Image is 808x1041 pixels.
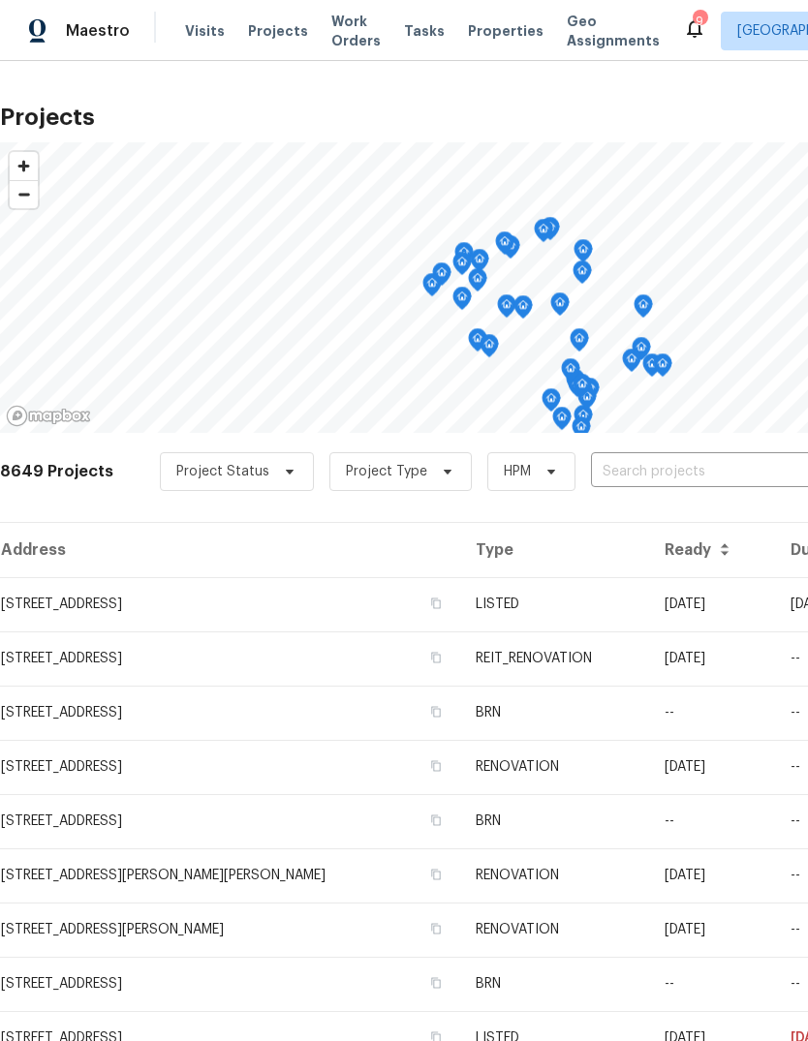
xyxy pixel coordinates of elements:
[10,180,38,208] button: Zoom out
[427,974,445,992] button: Copy Address
[642,353,662,383] div: Map marker
[561,358,580,388] div: Map marker
[248,21,308,41] span: Projects
[573,260,592,291] div: Map marker
[470,249,489,279] div: Map marker
[574,239,593,269] div: Map marker
[649,957,776,1011] td: --
[653,353,672,383] div: Map marker
[346,462,427,481] span: Project Type
[552,407,572,437] div: Map marker
[460,686,649,740] td: BRN
[649,903,776,957] td: [DATE]
[454,242,474,272] div: Map marker
[452,252,472,282] div: Map marker
[460,631,649,686] td: REIT_RENOVATION
[432,262,451,292] div: Map marker
[542,388,561,418] div: Map marker
[573,374,592,404] div: Map marker
[622,349,641,379] div: Map marker
[6,405,91,427] a: Mapbox homepage
[649,848,776,903] td: [DATE]
[427,811,445,829] button: Copy Address
[460,577,649,631] td: LISTED
[567,12,660,50] span: Geo Assignments
[504,462,531,481] span: HPM
[460,794,649,848] td: BRN
[649,794,776,848] td: --
[422,273,442,303] div: Map marker
[427,866,445,883] button: Copy Address
[460,740,649,794] td: RENOVATION
[10,181,38,208] span: Zoom out
[513,295,533,325] div: Map marker
[649,740,776,794] td: [DATE]
[66,21,130,41] span: Maestro
[550,292,570,322] div: Map marker
[541,217,560,247] div: Map marker
[468,268,487,298] div: Map marker
[693,12,706,31] div: 9
[10,152,38,180] button: Zoom in
[460,848,649,903] td: RENOVATION
[427,757,445,775] button: Copy Address
[176,462,269,481] span: Project Status
[632,337,651,367] div: Map marker
[534,219,553,249] div: Map marker
[480,334,499,364] div: Map marker
[404,24,445,38] span: Tasks
[574,405,593,435] div: Map marker
[460,903,649,957] td: RENOVATION
[460,523,649,577] th: Type
[497,294,516,324] div: Map marker
[427,703,445,720] button: Copy Address
[427,920,445,937] button: Copy Address
[452,287,472,317] div: Map marker
[568,374,587,404] div: Map marker
[460,957,649,1011] td: BRN
[572,416,591,446] div: Map marker
[331,12,381,50] span: Work Orders
[649,686,776,740] td: --
[468,328,487,358] div: Map marker
[427,649,445,666] button: Copy Address
[649,577,776,631] td: [DATE]
[427,595,445,612] button: Copy Address
[570,328,589,358] div: Map marker
[649,523,776,577] th: Ready
[468,21,544,41] span: Properties
[185,21,225,41] span: Visits
[634,294,653,324] div: Map marker
[649,631,776,686] td: [DATE]
[495,231,514,261] div: Map marker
